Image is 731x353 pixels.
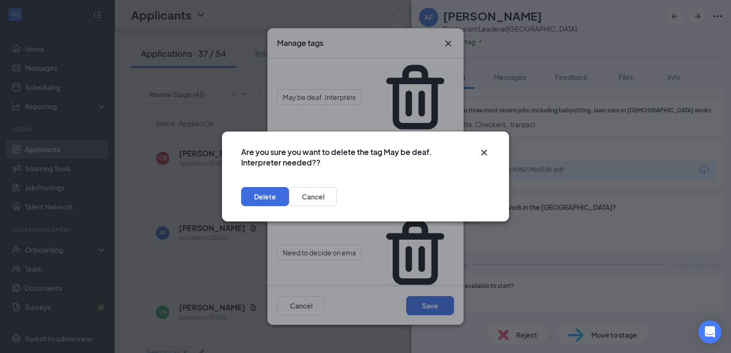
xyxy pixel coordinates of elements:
[241,147,473,168] h3: Are you sure you want to delete the tag May be deaf. Interpreter needed??
[289,187,337,206] button: Cancel
[698,320,721,343] div: Open Intercom Messenger
[478,147,490,158] svg: Cross
[478,147,490,158] button: Close
[241,187,289,206] button: Delete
